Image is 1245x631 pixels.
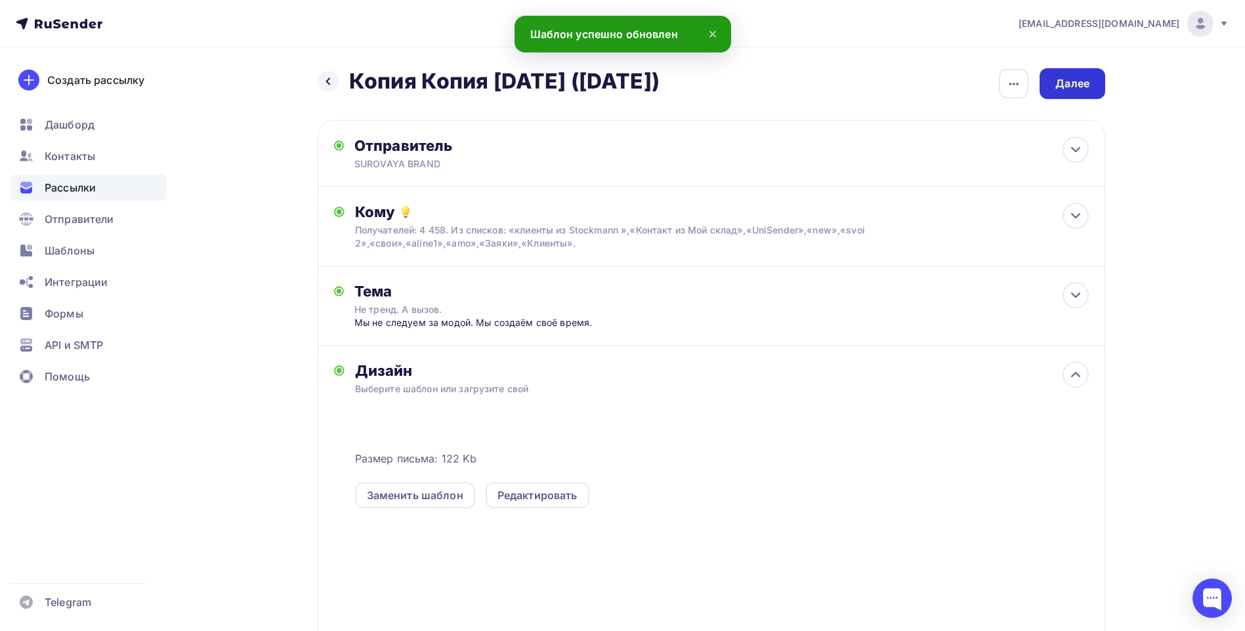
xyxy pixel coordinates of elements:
[354,157,610,171] div: SUROVAYA BRAND
[45,211,114,227] span: Отправители
[45,117,95,132] span: Дашборд
[11,143,167,169] a: Контакты
[45,180,96,195] span: Рассылки
[354,136,639,155] div: Отправитель
[45,306,83,321] span: Формы
[354,282,614,300] div: Тема
[45,148,95,164] span: Контакты
[349,68,660,94] h2: Копия Копия [DATE] ([DATE])
[355,451,477,466] span: Размер письма: 122 Kb
[45,274,108,290] span: Интеграции
[45,594,91,610] span: Telegram
[11,174,167,201] a: Рассылки
[11,206,167,232] a: Отправители
[47,72,144,88] div: Создать рассылку
[354,303,588,316] div: Не тренд. А вызов.
[45,369,90,384] span: Помощь
[354,316,614,329] div: Мы не следуем за модой. Мы создаём своё время.
[355,361,1089,380] div: Дизайн
[1019,17,1179,30] span: [EMAIL_ADDRESS][DOMAIN_NAME]
[355,382,1016,396] div: Выберите шаблон или загрузите свой
[11,112,167,138] a: Дашборд
[355,224,1016,250] div: Получателей: 4 458. Из списков: «клиенты из Stockmann »,«Контакт из Мой склад»,«UniSender»,«new»,...
[11,237,167,264] a: Шаблоны
[367,487,463,503] div: Заменить шаблон
[1019,10,1229,37] a: [EMAIL_ADDRESS][DOMAIN_NAME]
[45,243,95,258] span: Шаблоны
[11,300,167,327] a: Формы
[45,337,103,353] span: API и SMTP
[355,203,1089,221] div: Кому
[497,487,578,503] div: Редактировать
[1055,76,1089,91] div: Далее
